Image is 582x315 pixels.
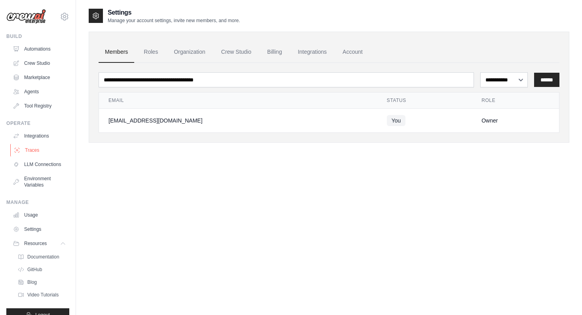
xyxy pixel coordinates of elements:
a: Settings [10,223,69,236]
a: Members [99,41,134,63]
p: Manage your account settings, invite new members, and more. [108,17,240,24]
button: Resources [10,237,69,250]
div: Owner [481,117,550,124]
a: Video Tutorials [14,289,69,300]
a: LLM Connections [10,158,69,171]
a: Billing [261,41,288,63]
span: Video Tutorials [27,292,59,298]
div: Operate [6,120,69,126]
span: Resources [24,240,47,247]
a: Documentation [14,251,69,262]
th: Email [99,92,377,109]
a: Tool Registry [10,100,69,112]
th: Role [472,92,559,109]
a: Account [336,41,369,63]
a: Automations [10,43,69,55]
a: Marketplace [10,71,69,84]
div: Manage [6,199,69,206]
a: Crew Studio [215,41,258,63]
a: Integrations [10,130,69,142]
span: You [387,115,406,126]
a: Organization [167,41,211,63]
span: Blog [27,279,37,285]
a: Traces [10,144,70,157]
a: Integrations [291,41,333,63]
th: Status [377,92,472,109]
a: GitHub [14,264,69,275]
a: Blog [14,277,69,288]
img: Logo [6,9,46,24]
h2: Settings [108,8,240,17]
span: GitHub [27,266,42,273]
a: Roles [137,41,164,63]
div: [EMAIL_ADDRESS][DOMAIN_NAME] [108,117,368,124]
a: Environment Variables [10,172,69,191]
a: Agents [10,85,69,98]
div: Build [6,33,69,40]
a: Crew Studio [10,57,69,70]
span: Documentation [27,254,59,260]
a: Usage [10,209,69,221]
